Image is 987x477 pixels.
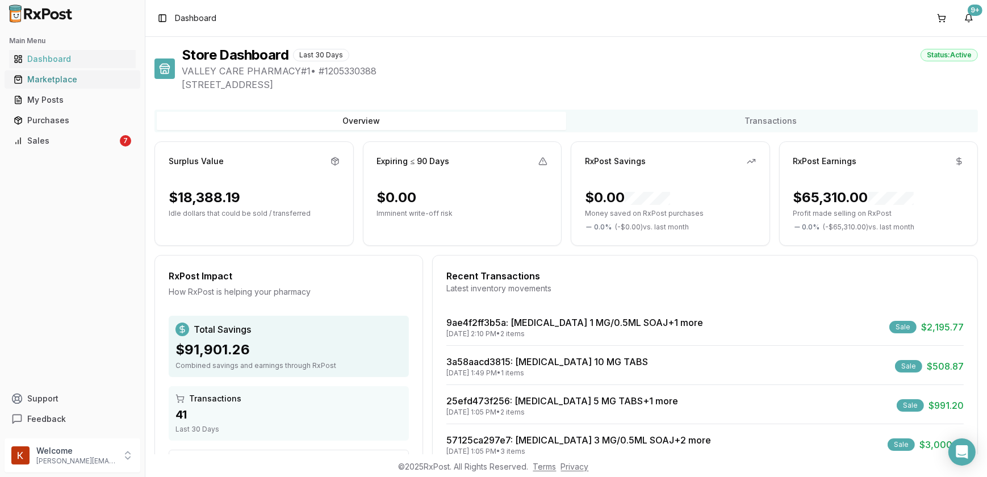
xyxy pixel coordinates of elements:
[793,156,857,167] div: RxPost Earnings
[36,457,115,466] p: [PERSON_NAME][EMAIL_ADDRESS][DOMAIN_NAME]
[169,189,240,207] div: $18,388.19
[169,156,224,167] div: Surplus Value
[14,53,131,65] div: Dashboard
[182,46,288,64] h1: Store Dashboard
[793,189,914,207] div: $65,310.00
[377,209,548,218] p: Imminent write-off risk
[446,434,711,446] a: 57125ca297e7: [MEDICAL_DATA] 3 MG/0.5ML SOAJ+2 more
[960,9,978,27] button: 9+
[175,407,402,422] div: 41
[36,445,115,457] p: Welcome
[921,320,964,334] span: $2,195.77
[169,209,340,218] p: Idle dollars that could be sold / transferred
[446,395,678,407] a: 25efd473f256: [MEDICAL_DATA] 5 MG TABS+1 more
[927,359,964,373] span: $508.87
[194,323,251,336] span: Total Savings
[897,399,924,412] div: Sale
[793,209,964,218] p: Profit made selling on RxPost
[446,369,648,378] div: [DATE] 1:49 PM • 1 items
[120,135,131,147] div: 7
[293,49,349,61] div: Last 30 Days
[9,90,136,110] a: My Posts
[182,78,978,91] span: [STREET_ADDRESS]
[948,438,976,466] div: Open Intercom Messenger
[802,223,820,232] span: 0.0 %
[182,64,978,78] span: VALLEY CARE PHARMACY#1 • # 1205330388
[5,111,140,129] button: Purchases
[14,135,118,147] div: Sales
[929,399,964,412] span: $991.20
[175,425,402,434] div: Last 30 Days
[175,12,216,24] span: Dashboard
[5,70,140,89] button: Marketplace
[446,356,648,367] a: 3a58aacd3815: [MEDICAL_DATA] 10 MG TABS
[9,36,136,45] h2: Main Menu
[533,462,557,471] a: Terms
[585,189,670,207] div: $0.00
[27,413,66,425] span: Feedback
[14,94,131,106] div: My Posts
[889,321,917,333] div: Sale
[169,286,409,298] div: How RxPost is helping your pharmacy
[446,408,678,417] div: [DATE] 1:05 PM • 2 items
[5,91,140,109] button: My Posts
[14,74,131,85] div: Marketplace
[446,269,964,283] div: Recent Transactions
[9,69,136,90] a: Marketplace
[175,341,402,359] div: $91,901.26
[566,112,976,130] button: Transactions
[968,5,982,16] div: 9+
[11,446,30,465] img: User avatar
[919,438,964,451] span: $3,000.15
[175,361,402,370] div: Combined savings and earnings through RxPost
[594,223,612,232] span: 0.0 %
[895,360,922,373] div: Sale
[446,317,703,328] a: 9ae4f2ff3b5a: [MEDICAL_DATA] 1 MG/0.5ML SOAJ+1 more
[377,156,450,167] div: Expiring ≤ 90 Days
[921,49,978,61] div: Status: Active
[14,115,131,126] div: Purchases
[585,156,646,167] div: RxPost Savings
[446,283,964,294] div: Latest inventory movements
[5,409,140,429] button: Feedback
[5,388,140,409] button: Support
[615,223,689,232] span: ( - $0.00 ) vs. last month
[175,12,216,24] nav: breadcrumb
[5,132,140,150] button: Sales7
[585,209,756,218] p: Money saved on RxPost purchases
[9,49,136,69] a: Dashboard
[9,110,136,131] a: Purchases
[5,5,77,23] img: RxPost Logo
[169,269,409,283] div: RxPost Impact
[561,462,589,471] a: Privacy
[823,223,915,232] span: ( - $65,310.00 ) vs. last month
[189,393,241,404] span: Transactions
[446,447,711,456] div: [DATE] 1:05 PM • 3 items
[9,131,136,151] a: Sales7
[377,189,417,207] div: $0.00
[888,438,915,451] div: Sale
[5,50,140,68] button: Dashboard
[446,329,703,338] div: [DATE] 2:10 PM • 2 items
[157,112,566,130] button: Overview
